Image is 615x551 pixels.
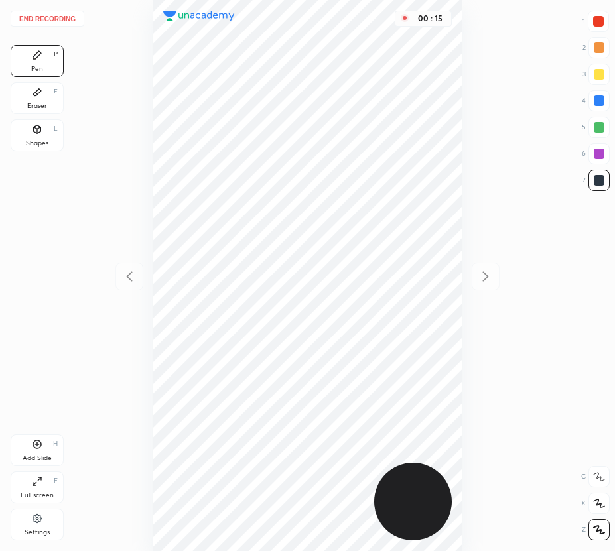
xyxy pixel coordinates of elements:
[21,492,54,499] div: Full screen
[582,90,610,111] div: 4
[582,117,610,138] div: 5
[54,477,58,484] div: F
[582,143,610,164] div: 6
[581,493,610,514] div: X
[54,51,58,58] div: P
[25,529,50,536] div: Settings
[582,37,610,58] div: 2
[163,11,235,21] img: logo.38c385cc.svg
[54,88,58,95] div: E
[53,440,58,447] div: H
[26,140,48,147] div: Shapes
[23,455,52,461] div: Add Slide
[582,11,609,32] div: 1
[581,466,610,487] div: C
[582,170,610,191] div: 7
[27,103,47,109] div: Eraser
[582,519,610,540] div: Z
[414,14,446,23] div: 00 : 15
[31,66,43,72] div: Pen
[54,125,58,132] div: L
[11,11,84,27] button: End recording
[582,64,610,85] div: 3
